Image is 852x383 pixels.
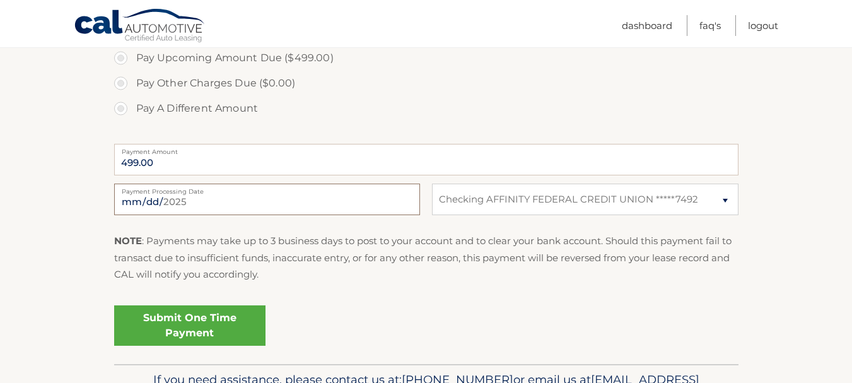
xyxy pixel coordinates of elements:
[114,184,420,194] label: Payment Processing Date
[114,184,420,215] input: Payment Date
[114,305,266,346] a: Submit One Time Payment
[114,235,142,247] strong: NOTE
[114,233,738,283] p: : Payments may take up to 3 business days to post to your account and to clear your bank account....
[748,15,778,36] a: Logout
[114,144,738,175] input: Payment Amount
[74,8,206,45] a: Cal Automotive
[114,96,738,121] label: Pay A Different Amount
[699,15,721,36] a: FAQ's
[114,45,738,71] label: Pay Upcoming Amount Due ($499.00)
[114,71,738,96] label: Pay Other Charges Due ($0.00)
[114,144,738,154] label: Payment Amount
[622,15,672,36] a: Dashboard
